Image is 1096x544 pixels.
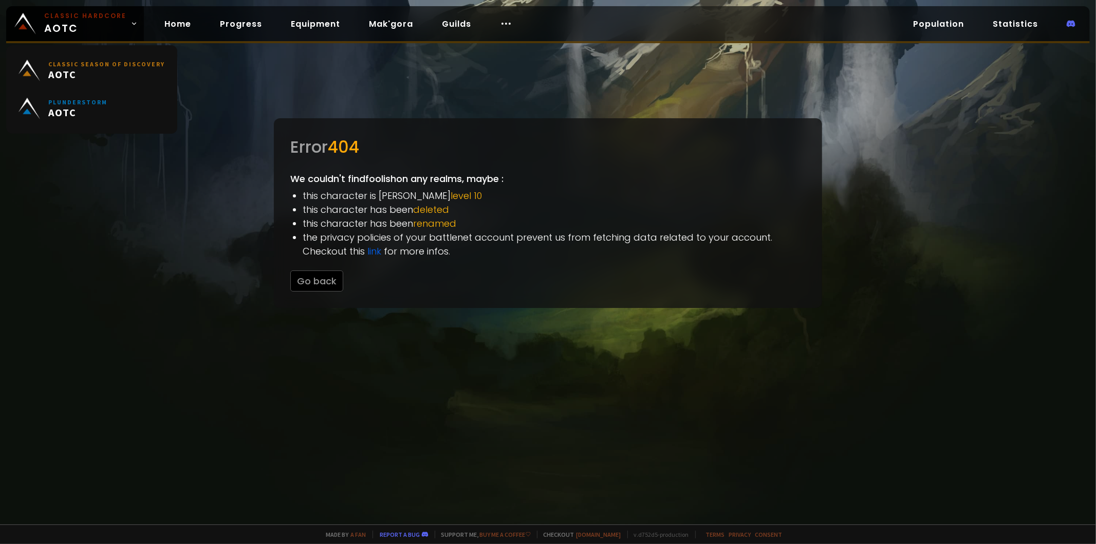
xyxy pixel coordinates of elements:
[48,68,165,81] span: AOTC
[156,13,199,34] a: Home
[320,531,366,538] span: Made by
[413,203,449,216] span: deleted
[367,245,381,258] a: link
[351,531,366,538] a: a fan
[290,275,343,287] a: Go back
[577,531,621,538] a: [DOMAIN_NAME]
[451,189,482,202] span: level 10
[706,531,725,538] a: Terms
[44,11,126,36] span: AOTC
[480,531,531,538] a: Buy me a coffee
[303,216,806,230] li: this character has been
[6,6,144,41] a: Classic HardcoreAOTC
[435,531,531,538] span: Support me,
[984,13,1046,34] a: Statistics
[328,135,359,158] span: 404
[434,13,479,34] a: Guilds
[303,230,806,258] li: the privacy policies of your battlenet account prevent us from fetching data related to your acco...
[44,11,126,21] small: Classic Hardcore
[537,531,621,538] span: Checkout
[290,270,343,292] button: Go back
[380,531,420,538] a: Report a bug
[290,135,806,159] div: Error
[361,13,421,34] a: Mak'gora
[48,106,107,119] span: AOTC
[212,13,270,34] a: Progress
[755,531,783,538] a: Consent
[729,531,751,538] a: Privacy
[48,98,107,106] small: Plunderstorm
[303,203,806,216] li: this character has been
[303,189,806,203] li: this character is [PERSON_NAME]
[413,217,456,230] span: renamed
[12,89,171,128] a: PlunderstormAOTC
[627,531,689,538] span: v. d752d5 - production
[48,60,165,68] small: Classic Season of Discovery
[283,13,348,34] a: Equipment
[12,51,171,89] a: Classic Season of DiscoveryAOTC
[905,13,972,34] a: Population
[274,118,822,308] div: We couldn't find foolish on any realms, maybe :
